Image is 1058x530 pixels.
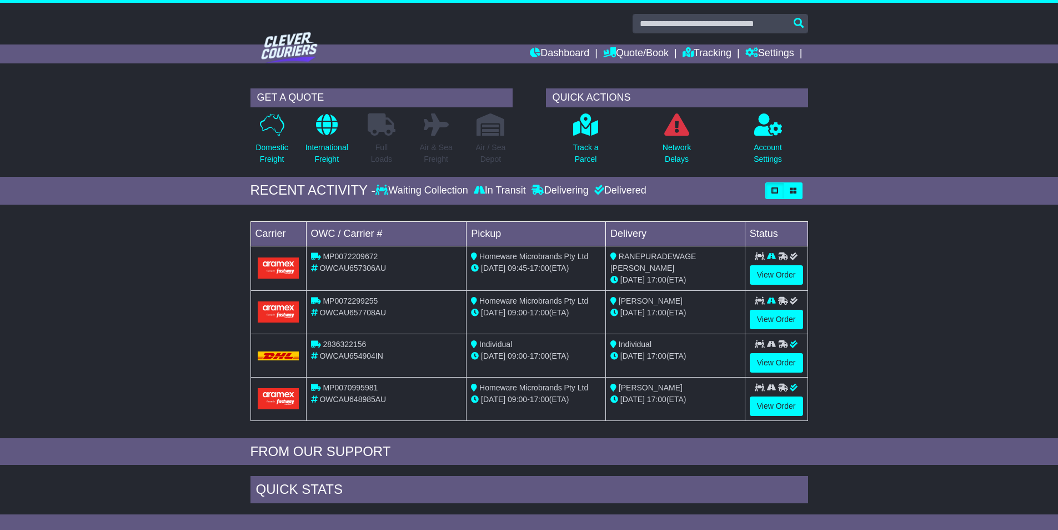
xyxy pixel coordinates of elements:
[258,351,299,360] img: DHL.png
[323,383,378,392] span: MP0070995981
[647,395,666,404] span: 17:00
[250,221,306,246] td: Carrier
[750,353,803,373] a: View Order
[481,264,505,273] span: [DATE]
[508,351,527,360] span: 09:00
[620,351,645,360] span: [DATE]
[479,383,588,392] span: Homeware Microbrands Pty Ltd
[368,142,395,165] p: Full Loads
[258,301,299,322] img: Aramex.png
[471,394,601,405] div: - (ETA)
[479,340,512,349] span: Individual
[250,476,808,506] div: Quick Stats
[754,142,782,165] p: Account Settings
[323,296,378,305] span: MP0072299255
[471,262,601,274] div: - (ETA)
[619,383,683,392] span: [PERSON_NAME]
[745,44,794,63] a: Settings
[319,351,383,360] span: OWCAU654904IN
[530,308,549,317] span: 17:00
[753,113,783,171] a: AccountSettings
[610,252,696,273] span: RANEPURADEWAGE [PERSON_NAME]
[610,307,740,319] div: (ETA)
[619,340,651,349] span: Individual
[620,395,645,404] span: [DATE]
[610,350,740,362] div: (ETA)
[603,44,669,63] a: Quote/Book
[319,264,386,273] span: OWCAU657306AU
[471,307,601,319] div: - (ETA)
[323,340,366,349] span: 2836322156
[610,394,740,405] div: (ETA)
[619,296,683,305] span: [PERSON_NAME]
[620,275,645,284] span: [DATE]
[647,308,666,317] span: 17:00
[319,395,386,404] span: OWCAU648985AU
[573,142,598,165] p: Track a Parcel
[647,275,666,284] span: 17:00
[530,395,549,404] span: 17:00
[250,444,808,460] div: FROM OUR SUPPORT
[305,113,349,171] a: InternationalFreight
[530,264,549,273] span: 17:00
[471,350,601,362] div: - (ETA)
[471,185,529,197] div: In Transit
[530,351,549,360] span: 17:00
[508,308,527,317] span: 09:00
[750,397,803,416] a: View Order
[258,257,299,278] img: Aramex.png
[508,395,527,404] span: 09:00
[750,310,803,329] a: View Order
[479,252,588,261] span: Homeware Microbrands Pty Ltd
[529,185,591,197] div: Delivering
[476,142,506,165] p: Air / Sea Depot
[663,142,691,165] p: Network Delays
[572,113,599,171] a: Track aParcel
[508,264,527,273] span: 09:45
[750,265,803,285] a: View Order
[467,221,606,246] td: Pickup
[306,221,467,246] td: OWC / Carrier #
[375,185,470,197] div: Waiting Collection
[255,142,288,165] p: Domestic Freight
[610,274,740,286] div: (ETA)
[420,142,453,165] p: Air & Sea Freight
[250,182,376,199] div: RECENT ACTIVITY -
[250,88,513,107] div: GET A QUOTE
[530,44,589,63] a: Dashboard
[258,388,299,409] img: Aramex.png
[683,44,731,63] a: Tracking
[662,113,691,171] a: NetworkDelays
[647,351,666,360] span: 17:00
[479,296,588,305] span: Homeware Microbrands Pty Ltd
[323,252,378,261] span: MP0072209672
[481,395,505,404] span: [DATE]
[546,88,808,107] div: QUICK ACTIONS
[591,185,646,197] div: Delivered
[481,351,505,360] span: [DATE]
[319,308,386,317] span: OWCAU657708AU
[305,142,348,165] p: International Freight
[255,113,288,171] a: DomesticFreight
[605,221,745,246] td: Delivery
[481,308,505,317] span: [DATE]
[620,308,645,317] span: [DATE]
[745,221,808,246] td: Status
